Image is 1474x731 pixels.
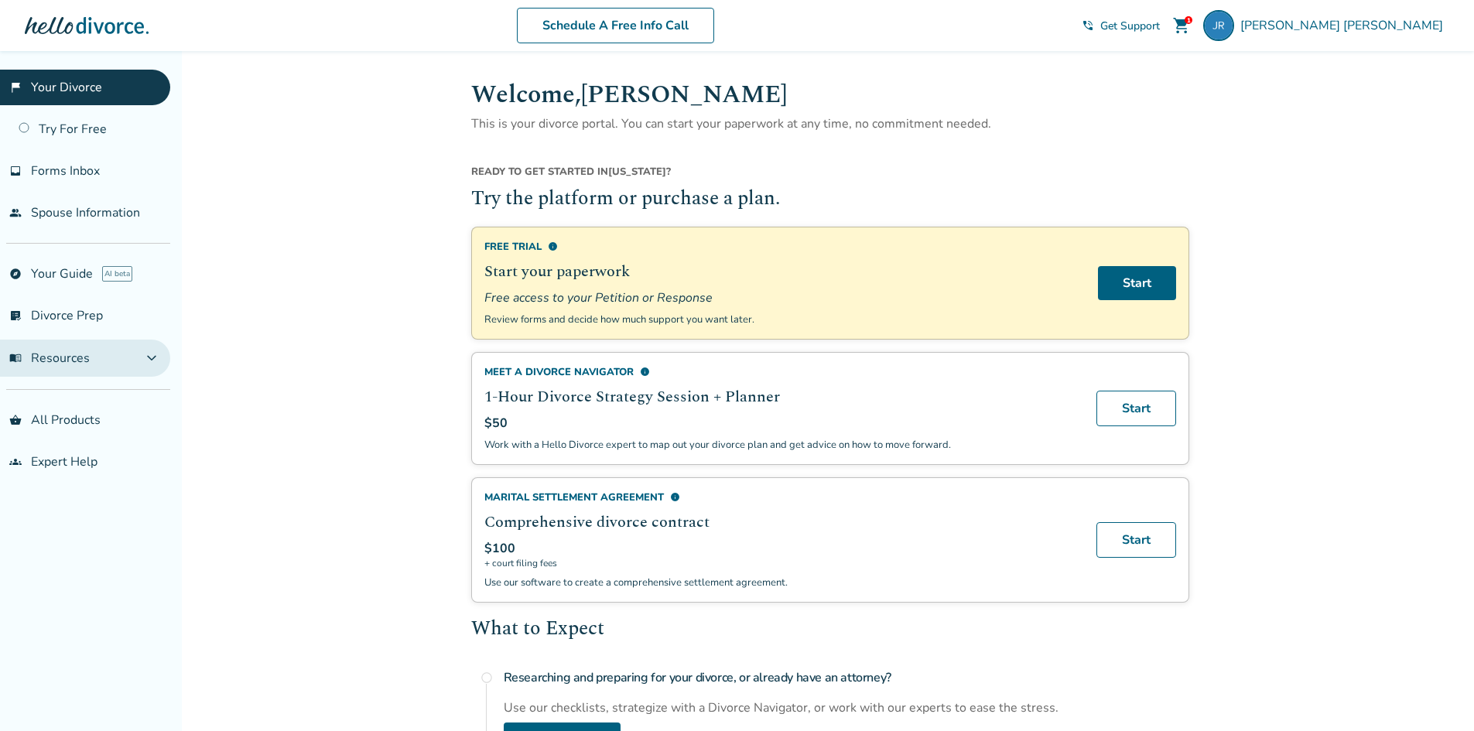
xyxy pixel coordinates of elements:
a: Start [1098,266,1176,300]
h1: Welcome, [PERSON_NAME] [471,76,1189,114]
span: + court filing fees [484,557,1078,569]
p: Use our software to create a comprehensive settlement agreement. [484,576,1078,589]
div: Meet a divorce navigator [484,365,1078,379]
h2: 1-Hour Divorce Strategy Session + Planner [484,385,1078,408]
span: Resources [9,350,90,367]
h2: Start your paperwork [484,260,1079,283]
a: phone_in_talkGet Support [1082,19,1160,33]
h2: Try the platform or purchase a plan. [471,185,1189,214]
span: expand_more [142,349,161,367]
a: Start [1096,522,1176,558]
h4: Researching and preparing for your divorce, or already have an attorney? [504,662,1189,693]
span: Ready to get started in [471,165,608,179]
h2: Comprehensive divorce contract [484,511,1078,534]
span: info [670,492,680,502]
span: inbox [9,165,22,177]
p: Review forms and decide how much support you want later. [484,313,1079,326]
span: $100 [484,540,515,557]
img: johnt.ramirez.o@gmail.com [1203,10,1234,41]
p: Work with a Hello Divorce expert to map out your divorce plan and get advice on how to move forward. [484,438,1078,452]
h2: What to Expect [471,615,1189,644]
a: Schedule A Free Info Call [517,8,714,43]
span: Get Support [1100,19,1160,33]
span: list_alt_check [9,309,22,322]
p: This is your divorce portal. You can start your paperwork at any time, no commitment needed. [471,114,1189,134]
span: radio_button_unchecked [481,671,493,684]
div: Marital Settlement Agreement [484,490,1078,504]
span: groups [9,456,22,468]
span: AI beta [102,266,132,282]
span: people [9,207,22,219]
div: Free Trial [484,240,1079,254]
span: menu_book [9,352,22,364]
div: [US_STATE] ? [471,165,1189,185]
span: info [548,241,558,251]
a: Start [1096,391,1176,426]
span: $50 [484,415,508,432]
div: Use our checklists, strategize with a Divorce Navigator, or work with our experts to ease the str... [504,699,1189,716]
span: Free access to your Petition or Response [484,289,1079,306]
span: shopping_basket [9,414,22,426]
span: shopping_cart [1172,16,1191,35]
iframe: Chat Widget [1397,657,1474,731]
span: phone_in_talk [1082,19,1094,32]
span: explore [9,268,22,280]
span: flag_2 [9,81,22,94]
span: [PERSON_NAME] [PERSON_NAME] [1240,17,1449,34]
div: 1 [1185,16,1192,24]
span: info [640,367,650,377]
span: Forms Inbox [31,162,100,179]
